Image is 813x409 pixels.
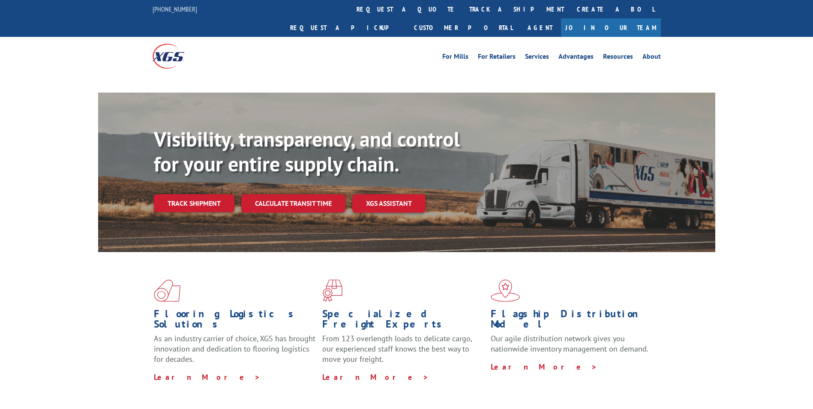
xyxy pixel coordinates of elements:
a: For Mills [442,53,468,63]
a: For Retailers [478,53,516,63]
img: xgs-icon-total-supply-chain-intelligence-red [154,280,180,302]
a: Learn More > [491,362,597,372]
a: XGS ASSISTANT [352,194,426,213]
a: Track shipment [154,194,234,212]
img: xgs-icon-focused-on-flooring-red [322,280,342,302]
a: [PHONE_NUMBER] [153,5,197,13]
span: As an industry carrier of choice, XGS has brought innovation and dedication to flooring logistics... [154,334,315,364]
h1: Flagship Distribution Model [491,309,653,334]
a: Learn More > [322,372,429,382]
p: From 123 overlength loads to delicate cargo, our experienced staff knows the best way to move you... [322,334,484,372]
a: Agent [519,18,561,37]
b: Visibility, transparency, and control for your entire supply chain. [154,126,460,177]
a: Customer Portal [408,18,519,37]
span: Our agile distribution network gives you nationwide inventory management on demand. [491,334,648,354]
img: xgs-icon-flagship-distribution-model-red [491,280,520,302]
a: Advantages [558,53,594,63]
a: Resources [603,53,633,63]
a: Services [525,53,549,63]
h1: Flooring Logistics Solutions [154,309,316,334]
a: Learn More > [154,372,261,382]
a: About [642,53,661,63]
a: Calculate transit time [241,194,345,213]
a: Request a pickup [284,18,408,37]
h1: Specialized Freight Experts [322,309,484,334]
a: Join Our Team [561,18,661,37]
